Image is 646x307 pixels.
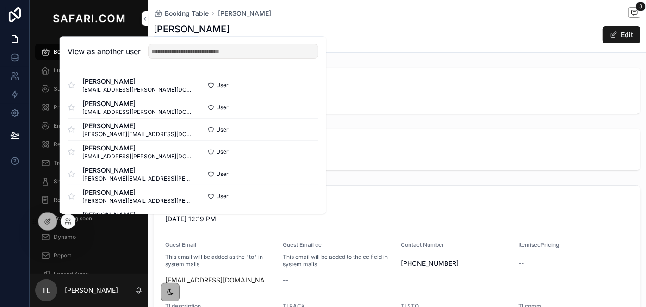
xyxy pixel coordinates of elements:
img: App logo [51,11,127,26]
span: 3 [636,2,646,11]
h2: View as another user [68,46,141,57]
span: User [216,81,229,89]
span: Reminders [54,141,82,148]
a: Report [35,247,143,264]
span: Lux enquiries [54,67,89,74]
span: [PERSON_NAME][EMAIL_ADDRESS][PERSON_NAME][DOMAIN_NAME] [82,197,193,205]
a: Supplier [35,81,143,97]
div: scrollable content [30,37,148,274]
span: Currency [165,79,629,88]
span: Shoppers [54,178,79,185]
button: Edit [603,26,640,43]
span: [PERSON_NAME][EMAIL_ADDRESS][PERSON_NAME][DOMAIN_NAME] [82,175,193,182]
span: Booking Table [54,48,91,56]
span: User [216,104,229,111]
span: Booking Table [165,9,209,18]
span: This email will be added to the cc field in system mails [283,253,394,268]
span: [PERSON_NAME] [82,188,193,197]
span: User [216,148,229,156]
span: Supplier [54,85,75,93]
a: Dynamo [35,229,143,245]
span: AH8841428 [154,36,230,47]
span: [PERSON_NAME] [82,210,193,219]
span: -- [283,276,289,285]
a: Booking Table [154,9,209,18]
h1: [PERSON_NAME] [154,23,230,36]
span: Product [54,104,75,111]
span: TL [42,285,51,296]
span: Guest Email [165,241,196,248]
span: [EMAIL_ADDRESS][PERSON_NAME][DOMAIN_NAME] [82,153,193,160]
span: This email will be added as the "to" in system mails [165,253,276,268]
a: Lux enquiries [35,62,143,79]
span: Contact Number [401,241,444,248]
a: [EMAIL_ADDRESS][DOMAIN_NAME] [165,276,276,285]
span: User [216,193,229,200]
span: Email Template [54,122,94,130]
span: [PHONE_NUMBER] [401,259,511,268]
span: User [216,170,229,178]
span: Dynamo [54,233,76,241]
span: ItemisedPricing [519,241,559,248]
a: Email Template [35,118,143,134]
span: Receivables [54,196,86,204]
span: [PERSON_NAME] [82,121,193,131]
span: Source [165,140,629,149]
span: Guest Email cc [283,241,322,248]
a: Reminders [35,136,143,153]
span: Travel Insurance NEW [54,159,112,167]
a: Booking Table [35,44,143,60]
span: -- [519,259,524,268]
span: Report [54,252,71,259]
a: Shoppers [35,173,143,190]
a: Receivables [35,192,143,208]
span: [DATE] 12:19 PM [165,214,629,224]
a: Legend Away [35,266,143,282]
a: [PERSON_NAME] [218,9,271,18]
span: [PERSON_NAME] [82,144,193,153]
a: Traveling soon [35,210,143,227]
p: [PERSON_NAME] [65,286,118,295]
span: [EMAIL_ADDRESS][PERSON_NAME][DOMAIN_NAME] [82,108,193,116]
span: Legend Away [54,270,89,278]
span: [EMAIL_ADDRESS][PERSON_NAME][DOMAIN_NAME] [82,86,193,94]
span: [PERSON_NAME][EMAIL_ADDRESS][DOMAIN_NAME] [82,131,193,138]
a: Product [35,99,143,116]
span: [PERSON_NAME] [82,77,193,86]
span: [PERSON_NAME] [82,166,193,175]
a: Travel Insurance NEW [35,155,143,171]
span: [PERSON_NAME] [82,99,193,108]
span: User [216,126,229,133]
button: 3 [628,7,640,19]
